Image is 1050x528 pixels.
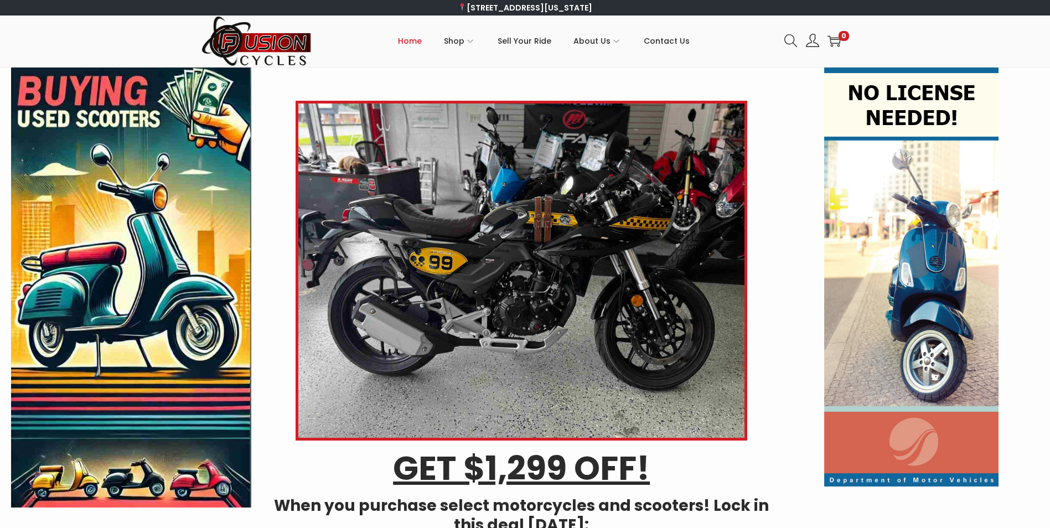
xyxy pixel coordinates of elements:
u: GET $1,299 OFF! [393,445,650,491]
span: Shop [444,27,464,55]
span: Contact Us [644,27,690,55]
a: Sell Your Ride [498,16,551,66]
span: Home [398,27,422,55]
a: Contact Us [644,16,690,66]
img: Woostify retina logo [201,15,312,67]
a: [STREET_ADDRESS][US_STATE] [458,2,592,13]
a: 0 [827,34,841,48]
img: 📍 [458,3,466,11]
span: Sell Your Ride [498,27,551,55]
span: About Us [573,27,611,55]
a: Shop [444,16,475,66]
a: About Us [573,16,622,66]
nav: Primary navigation [312,16,776,66]
a: Home [398,16,422,66]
